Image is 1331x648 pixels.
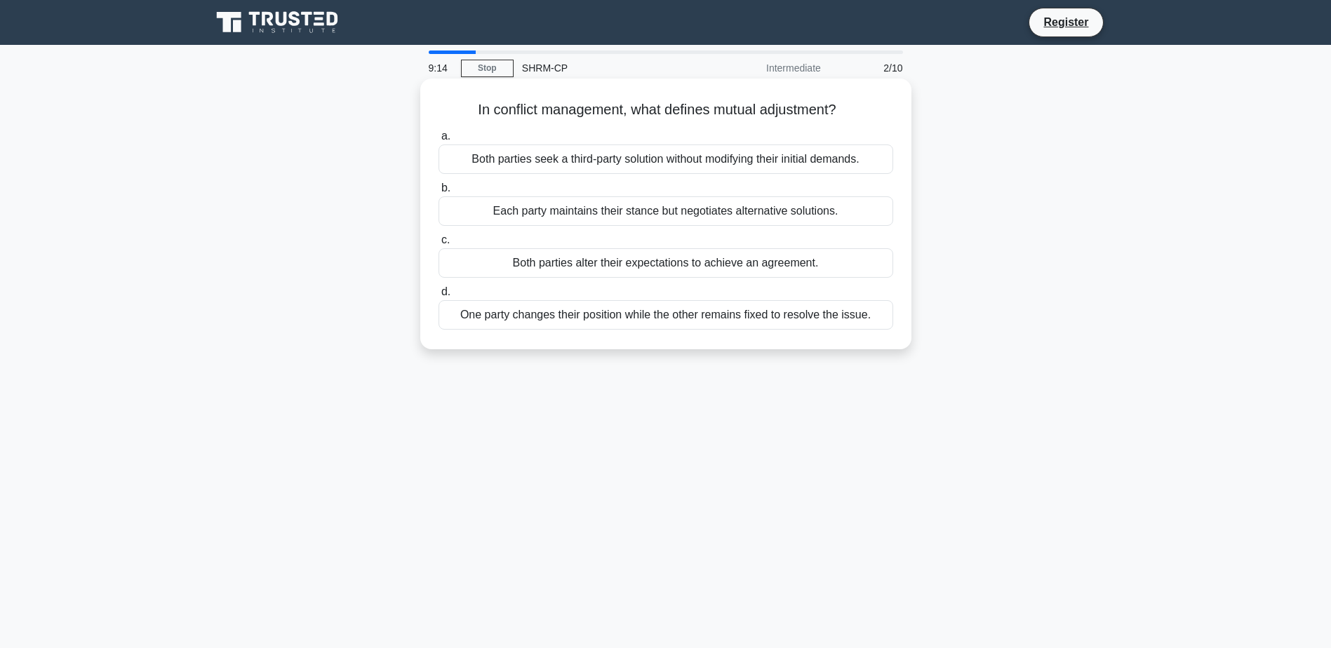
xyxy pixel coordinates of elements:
[441,234,450,245] span: c.
[439,196,893,226] div: Each party maintains their stance but negotiates alternative solutions.
[439,248,893,278] div: Both parties alter their expectations to achieve an agreement.
[461,60,514,77] a: Stop
[437,101,895,119] h5: In conflict management, what defines mutual adjustment?
[1035,13,1097,31] a: Register
[439,144,893,174] div: Both parties seek a third-party solution without modifying their initial demands.
[420,54,461,82] div: 9:14
[441,285,450,297] span: d.
[441,182,450,194] span: b.
[707,54,829,82] div: Intermediate
[514,54,707,82] div: SHRM-CP
[439,300,893,330] div: One party changes their position while the other remains fixed to resolve the issue.
[829,54,911,82] div: 2/10
[441,130,450,142] span: a.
